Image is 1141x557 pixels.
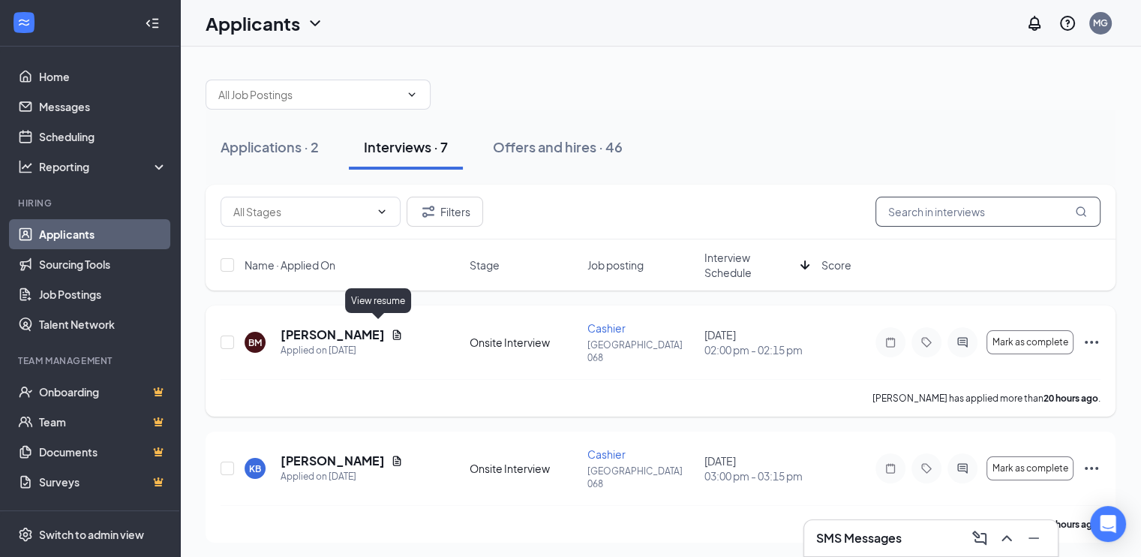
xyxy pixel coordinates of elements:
svg: ArrowDown [796,256,814,274]
h3: SMS Messages [816,530,902,546]
div: Applied on [DATE] [281,469,403,484]
svg: Collapse [145,16,160,31]
div: Offers and hires · 46 [493,137,623,156]
div: [DATE] [704,453,812,483]
div: MG [1093,17,1108,29]
svg: Filter [419,203,437,221]
div: BM [248,336,262,349]
span: Score [821,257,851,272]
svg: Notifications [1025,14,1043,32]
div: Reporting [39,159,168,174]
input: Search in interviews [875,197,1100,227]
div: Switch to admin view [39,527,144,542]
button: ComposeMessage [968,526,992,550]
svg: ChevronUp [998,529,1016,547]
h5: [PERSON_NAME] [281,327,385,343]
span: Mark as complete [992,463,1067,474]
svg: ComposeMessage [971,529,989,547]
span: Cashier [587,321,626,335]
p: [PERSON_NAME] interviewed . [917,518,1100,531]
a: Messages [39,92,167,122]
svg: Ellipses [1082,333,1100,351]
div: Applications · 2 [221,137,319,156]
svg: ChevronDown [306,14,324,32]
svg: ChevronDown [376,206,388,218]
button: Mark as complete [986,456,1073,480]
svg: ChevronDown [406,89,418,101]
svg: Tag [917,336,935,348]
svg: ActiveChat [953,336,971,348]
svg: Note [881,336,899,348]
div: Interviews · 7 [364,137,448,156]
a: OnboardingCrown [39,377,167,407]
span: 02:00 pm - 02:15 pm [704,342,812,357]
div: [DATE] [704,327,812,357]
button: Minimize [1022,526,1046,550]
div: View resume [345,288,411,313]
svg: Ellipses [1082,459,1100,477]
div: Open Intercom Messenger [1090,506,1126,542]
div: Onsite Interview [470,335,578,350]
svg: Tag [917,462,935,474]
span: Job posting [587,257,644,272]
a: Home [39,62,167,92]
svg: Analysis [18,159,33,174]
input: All Stages [233,203,370,220]
svg: ActiveChat [953,462,971,474]
span: Stage [470,257,500,272]
p: [GEOGRAPHIC_DATA] 068 [587,339,695,364]
button: Mark as complete [986,330,1073,354]
b: 20 hours ago [1043,393,1098,404]
svg: WorkstreamLogo [17,15,32,30]
div: Applied on [DATE] [281,343,403,358]
p: [GEOGRAPHIC_DATA] 068 [587,465,695,490]
button: ChevronUp [995,526,1019,550]
svg: Settings [18,527,33,542]
span: Interview Schedule [704,250,794,280]
span: Name · Applied On [245,257,335,272]
p: [PERSON_NAME] has applied more than . [872,392,1100,405]
div: KB [249,462,261,475]
a: Talent Network [39,309,167,339]
input: All Job Postings [218,86,400,103]
svg: Document [391,329,403,341]
svg: MagnifyingGlass [1075,206,1087,218]
div: Onsite Interview [470,461,578,476]
button: Filter Filters [407,197,483,227]
a: SurveysCrown [39,467,167,497]
h1: Applicants [206,11,300,36]
a: Applicants [39,219,167,249]
svg: Minimize [1025,529,1043,547]
div: Hiring [18,197,164,209]
div: Team Management [18,354,164,367]
span: Mark as complete [992,337,1067,348]
svg: QuestionInfo [1058,14,1076,32]
a: Sourcing Tools [39,249,167,279]
svg: Document [391,455,403,467]
a: Scheduling [39,122,167,152]
a: DocumentsCrown [39,437,167,467]
a: Job Postings [39,279,167,309]
b: 20 hours ago [1043,519,1098,530]
span: Cashier [587,447,626,461]
svg: Note [881,462,899,474]
a: TeamCrown [39,407,167,437]
span: 03:00 pm - 03:15 pm [704,468,812,483]
h5: [PERSON_NAME] [281,453,385,469]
